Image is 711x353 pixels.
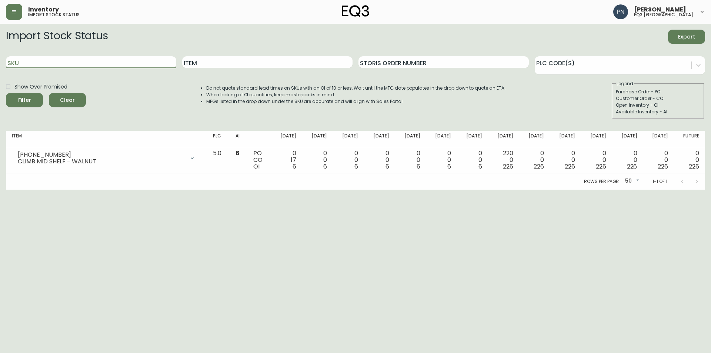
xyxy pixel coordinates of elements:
[432,150,451,170] div: 0 0
[550,131,581,147] th: [DATE]
[354,162,358,171] span: 6
[634,7,686,13] span: [PERSON_NAME]
[333,131,364,147] th: [DATE]
[12,150,201,166] div: [PHONE_NUMBER]CLIMB MID SHELF - WALNUT
[613,4,628,19] img: 496f1288aca128e282dab2021d4f4334
[14,83,67,91] span: Show Over Promised
[556,150,575,170] div: 0 0
[308,150,327,170] div: 0 0
[587,150,606,170] div: 0 0
[643,131,674,147] th: [DATE]
[652,178,667,185] p: 1-1 of 1
[616,102,700,109] div: Open Inventory - OI
[417,162,420,171] span: 6
[627,162,637,171] span: 226
[364,131,395,147] th: [DATE]
[618,150,637,170] div: 0 0
[6,30,108,44] h2: Import Stock Status
[55,96,80,105] span: Clear
[478,162,482,171] span: 6
[565,162,575,171] span: 226
[503,162,513,171] span: 226
[6,131,207,147] th: Item
[616,109,700,115] div: Available Inventory - AI
[525,150,544,170] div: 0 0
[206,85,505,91] li: Do not quote standard lead times on SKUs with an OI of 10 or less. Wait until the MFG date popula...
[680,150,699,170] div: 0 0
[18,96,31,105] div: Filter
[28,13,80,17] h5: import stock status
[206,98,505,105] li: MFGs listed in the drop down under the SKU are accurate and will align with Sales Portal.
[207,147,230,173] td: 5.0
[253,150,265,170] div: PO CO
[18,151,185,158] div: [PHONE_NUMBER]
[426,131,457,147] th: [DATE]
[649,150,668,170] div: 0 0
[342,5,369,17] img: logo
[401,150,420,170] div: 0 0
[395,131,426,147] th: [DATE]
[206,91,505,98] li: When looking at OI quantities, keep masterpacks in mind.
[28,7,59,13] span: Inventory
[323,162,327,171] span: 6
[534,162,544,171] span: 226
[230,131,247,147] th: AI
[596,162,606,171] span: 226
[616,95,700,102] div: Customer Order - CO
[293,162,296,171] span: 6
[674,32,699,41] span: Export
[385,162,389,171] span: 6
[370,150,389,170] div: 0 0
[689,162,699,171] span: 226
[207,131,230,147] th: PLC
[616,89,700,95] div: Purchase Order - PO
[519,131,550,147] th: [DATE]
[622,175,641,187] div: 50
[612,131,643,147] th: [DATE]
[581,131,612,147] th: [DATE]
[494,150,513,170] div: 220 0
[271,131,302,147] th: [DATE]
[658,162,668,171] span: 226
[457,131,488,147] th: [DATE]
[634,13,693,17] h5: eq3 [GEOGRAPHIC_DATA]
[253,162,260,171] span: OI
[668,30,705,44] button: Export
[277,150,296,170] div: 0 17
[447,162,451,171] span: 6
[302,131,333,147] th: [DATE]
[674,131,705,147] th: Future
[584,178,619,185] p: Rows per page:
[339,150,358,170] div: 0 0
[463,150,482,170] div: 0 0
[6,93,43,107] button: Filter
[236,149,240,157] span: 6
[49,93,86,107] button: Clear
[18,158,185,165] div: CLIMB MID SHELF - WALNUT
[616,80,634,87] legend: Legend
[488,131,519,147] th: [DATE]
